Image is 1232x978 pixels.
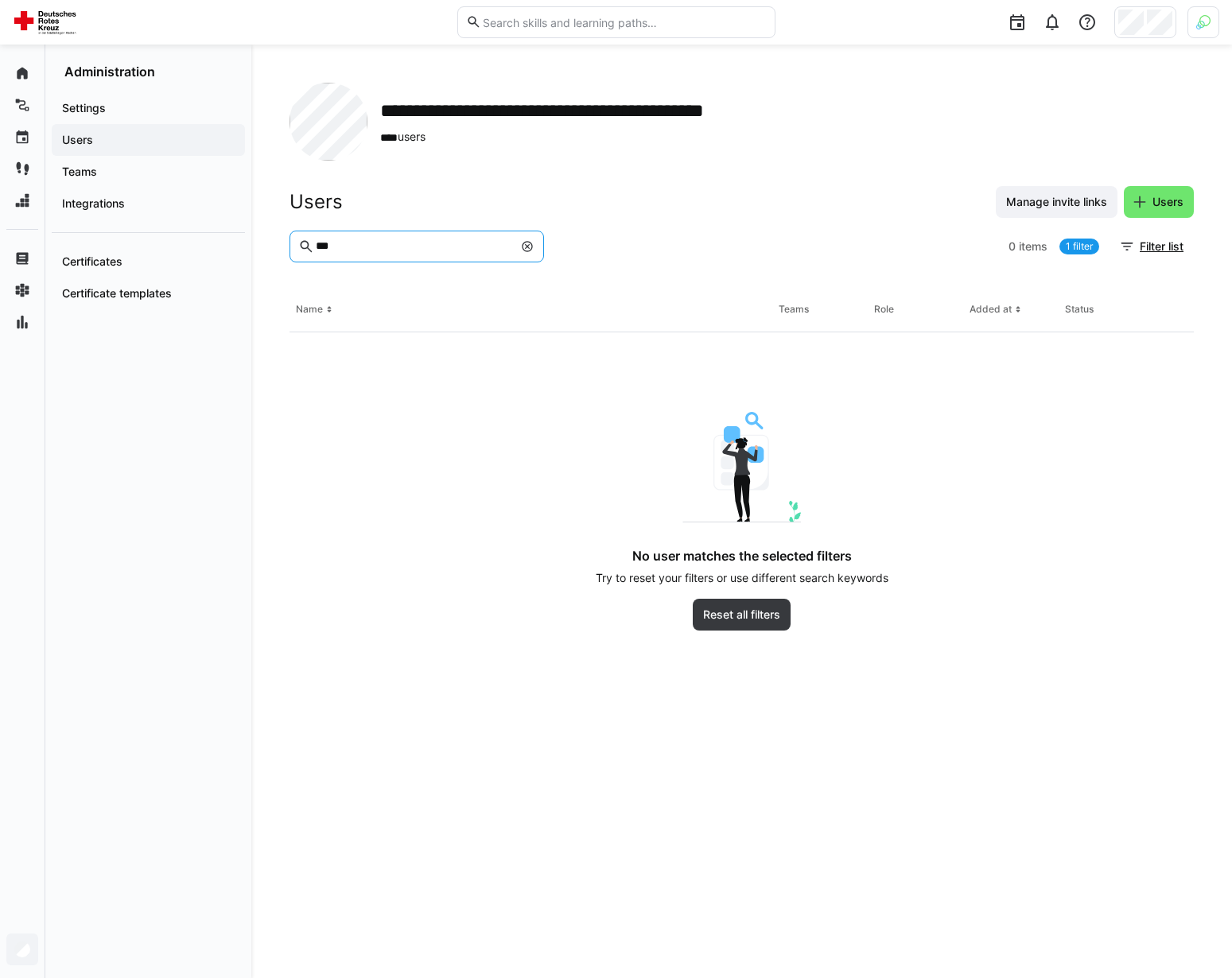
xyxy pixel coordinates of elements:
[632,548,852,564] h4: No user matches the selected filters
[701,607,783,623] span: Reset all filters
[1009,239,1016,254] span: 0
[1124,186,1194,218] button: Users
[1065,303,1094,316] div: Status
[1111,231,1194,262] button: Filter list
[380,129,831,146] span: users
[1150,194,1186,210] span: Users
[481,15,766,29] input: Search skills and learning paths…
[1137,239,1186,254] span: Filter list
[1059,239,1099,254] a: 1 filter
[874,303,894,316] div: Role
[693,599,791,631] button: Reset all filters
[1004,194,1110,210] span: Manage invite links
[970,303,1012,316] div: Added at
[290,190,343,214] h2: Users
[1019,239,1047,254] span: items
[996,186,1117,218] button: Manage invite links
[779,303,809,316] div: Teams
[296,303,323,316] div: Name
[596,570,888,586] p: Try to reset your filters or use different search keywords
